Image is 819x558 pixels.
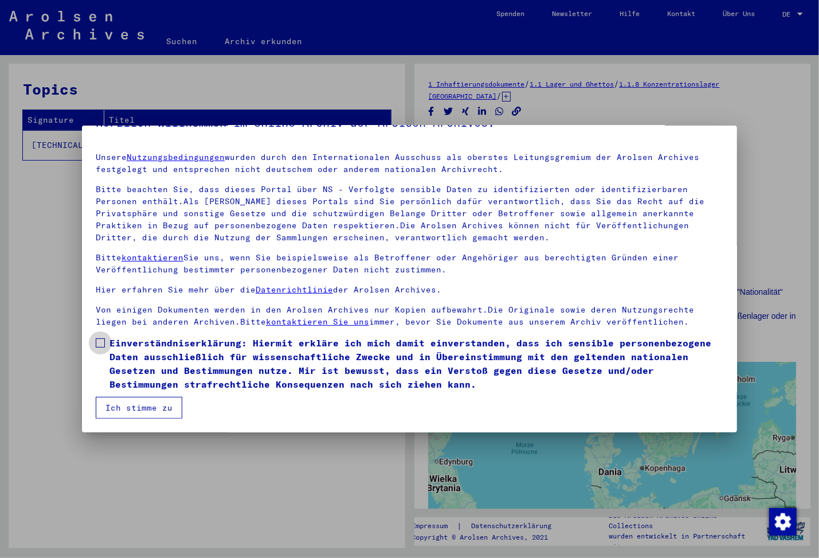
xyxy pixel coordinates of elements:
span: Einverständniserklärung: Hiermit erkläre ich mich damit einverstanden, dass ich sensible personen... [109,336,723,391]
p: Bitte beachten Sie, dass dieses Portal über NS - Verfolgte sensible Daten zu identifizierten oder... [96,184,723,244]
p: Hier erfahren Sie mehr über die der Arolsen Archives. [96,284,723,296]
a: Nutzungsbedingungen [127,152,225,162]
a: kontaktieren [122,252,183,263]
a: kontaktieren Sie uns [266,317,369,327]
a: Datenrichtlinie [256,284,333,295]
p: Bitte Sie uns, wenn Sie beispielsweise als Betroffener oder Angehöriger aus berechtigten Gründen ... [96,252,723,276]
img: Zustimmung ändern [769,508,797,536]
p: Von einigen Dokumenten werden in den Arolsen Archives nur Kopien aufbewahrt.Die Originale sowie d... [96,304,723,328]
p: Unsere wurden durch den Internationalen Ausschuss als oberstes Leitungsgremium der Arolsen Archiv... [96,151,723,175]
button: Ich stimme zu [96,397,182,419]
